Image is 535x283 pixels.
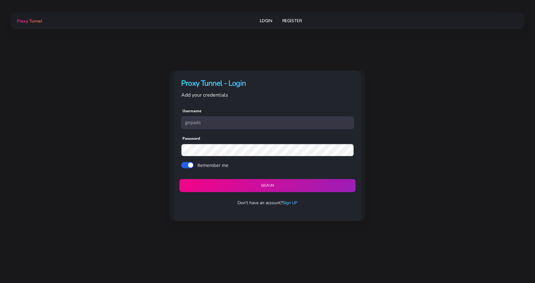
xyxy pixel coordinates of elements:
[181,91,354,99] p: Add your credentials
[179,179,355,192] button: Sign in
[197,162,228,169] label: Remember me
[282,15,302,27] a: Register
[260,15,272,27] a: Login
[17,18,42,24] span: Proxy Tunnel
[283,200,298,206] a: Sign UP
[182,136,200,141] label: Password
[181,78,354,88] h4: Proxy Tunnel - Login
[176,200,359,206] p: Don't have an account?
[181,116,354,129] input: Username
[16,16,42,26] a: Proxy Tunnel
[182,108,201,114] label: Username
[505,253,527,275] iframe: Webchat Widget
